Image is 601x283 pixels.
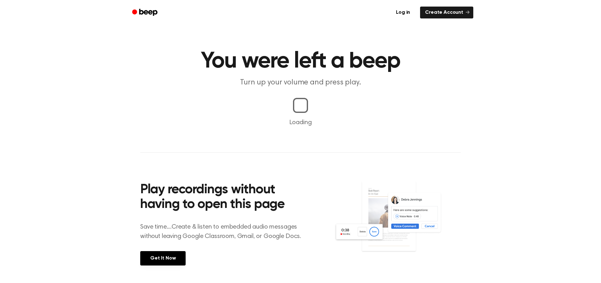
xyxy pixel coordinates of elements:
[8,118,593,127] p: Loading
[334,181,461,265] img: Voice Comments on Docs and Recording Widget
[420,7,473,18] a: Create Account
[140,50,461,73] h1: You were left a beep
[180,78,421,88] p: Turn up your volume and press play.
[140,251,186,265] a: Get It Now
[140,222,309,241] p: Save time....Create & listen to embedded audio messages without leaving Google Classroom, Gmail, ...
[390,5,416,20] a: Log in
[140,183,309,212] h2: Play recordings without having to open this page
[128,7,163,19] a: Beep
